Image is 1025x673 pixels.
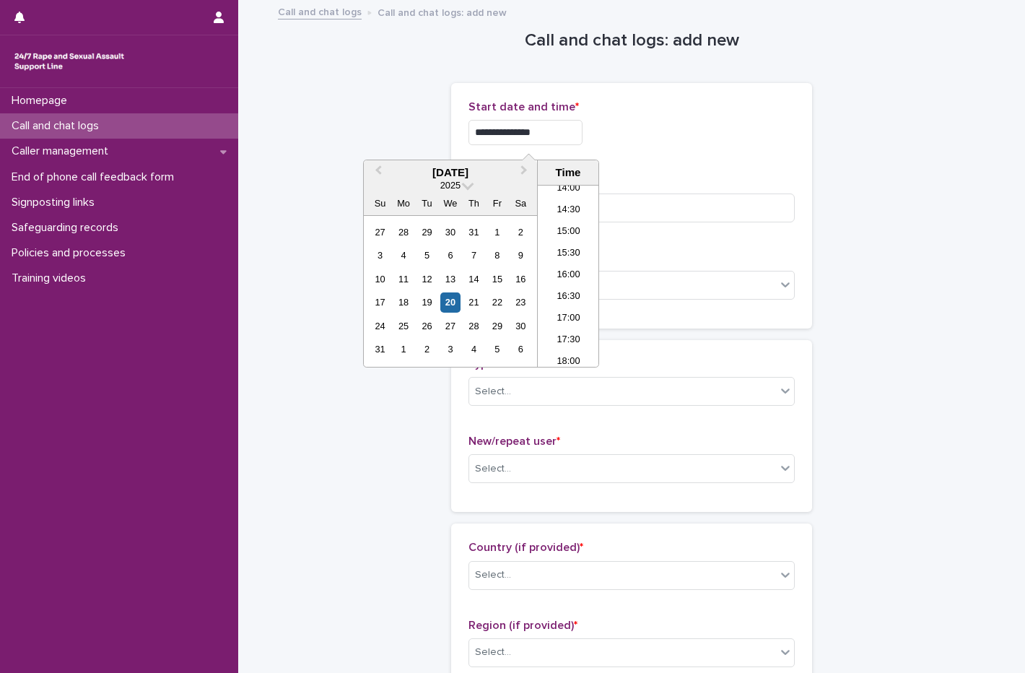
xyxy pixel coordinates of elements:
div: month 2025-08 [368,220,532,361]
div: Select... [475,645,511,660]
div: Choose Sunday, August 31st, 2025 [370,339,390,359]
div: Choose Tuesday, July 29th, 2025 [417,222,437,242]
div: Choose Monday, August 25th, 2025 [393,316,413,336]
span: 2025 [440,180,461,191]
button: Next Month [514,162,537,185]
div: Choose Sunday, July 27th, 2025 [370,222,390,242]
div: Choose Friday, August 15th, 2025 [487,269,507,289]
li: 15:00 [538,222,599,243]
div: Choose Wednesday, September 3rd, 2025 [440,339,460,359]
div: Choose Monday, September 1st, 2025 [393,339,413,359]
li: 16:30 [538,287,599,308]
p: Policies and processes [6,246,137,260]
div: Choose Sunday, August 3rd, 2025 [370,246,390,265]
p: Safeguarding records [6,221,130,235]
li: 14:30 [538,200,599,222]
div: Choose Sunday, August 10th, 2025 [370,269,390,289]
p: Training videos [6,272,97,285]
div: Choose Saturday, August 2nd, 2025 [511,222,531,242]
div: Choose Sunday, August 17th, 2025 [370,292,390,312]
div: Choose Friday, August 1st, 2025 [487,222,507,242]
div: Choose Friday, August 29th, 2025 [487,316,507,336]
li: 16:00 [538,265,599,287]
h1: Call and chat logs: add new [451,30,812,51]
div: Time [541,166,595,179]
li: 18:00 [538,352,599,373]
span: Country (if provided) [468,542,583,553]
div: Choose Thursday, September 4th, 2025 [464,339,484,359]
div: Choose Thursday, August 7th, 2025 [464,246,484,265]
div: Select... [475,461,511,477]
div: Choose Thursday, August 21st, 2025 [464,292,484,312]
div: Choose Thursday, August 28th, 2025 [464,316,484,336]
p: End of phone call feedback form [6,170,186,184]
div: Choose Wednesday, August 13th, 2025 [440,269,460,289]
span: Region (if provided) [468,620,577,631]
div: Choose Saturday, August 30th, 2025 [511,316,531,336]
button: Previous Month [365,162,388,185]
div: Choose Tuesday, August 26th, 2025 [417,316,437,336]
div: Choose Friday, September 5th, 2025 [487,339,507,359]
div: Choose Saturday, August 23rd, 2025 [511,292,531,312]
div: Select... [475,384,511,399]
div: Choose Wednesday, August 27th, 2025 [440,316,460,336]
div: Choose Monday, August 4th, 2025 [393,246,413,265]
li: 17:00 [538,308,599,330]
div: Choose Friday, August 22nd, 2025 [487,292,507,312]
p: Signposting links [6,196,106,209]
div: Mo [393,194,413,213]
div: Th [464,194,484,213]
span: New/repeat user [468,435,560,447]
div: Su [370,194,390,213]
li: 14:00 [538,178,599,200]
img: rhQMoQhaT3yELyF149Cw [12,47,127,76]
p: Caller management [6,144,120,158]
div: Choose Monday, August 11th, 2025 [393,269,413,289]
div: Choose Tuesday, September 2nd, 2025 [417,339,437,359]
li: 17:30 [538,330,599,352]
div: Choose Monday, July 28th, 2025 [393,222,413,242]
a: Call and chat logs [278,3,362,19]
div: Choose Wednesday, August 20th, 2025 [440,292,460,312]
div: Choose Wednesday, August 6th, 2025 [440,246,460,265]
div: Choose Tuesday, August 19th, 2025 [417,292,437,312]
div: [DATE] [364,166,537,179]
div: Choose Thursday, August 14th, 2025 [464,269,484,289]
div: Choose Saturday, September 6th, 2025 [511,339,531,359]
div: We [440,194,460,213]
p: Call and chat logs [6,119,110,133]
div: Choose Saturday, August 16th, 2025 [511,269,531,289]
div: Fr [487,194,507,213]
div: Choose Monday, August 18th, 2025 [393,292,413,312]
li: 15:30 [538,243,599,265]
div: Tu [417,194,437,213]
div: Choose Friday, August 8th, 2025 [487,246,507,265]
p: Call and chat logs: add new [378,4,507,19]
div: Sa [511,194,531,213]
div: Choose Tuesday, August 5th, 2025 [417,246,437,265]
div: Choose Thursday, July 31st, 2025 [464,222,484,242]
p: Homepage [6,94,79,108]
div: Choose Wednesday, July 30th, 2025 [440,222,460,242]
div: Choose Saturday, August 9th, 2025 [511,246,531,265]
div: Choose Sunday, August 24th, 2025 [370,316,390,336]
div: Choose Tuesday, August 12th, 2025 [417,269,437,289]
div: Select... [475,568,511,583]
span: Start date and time [468,101,579,113]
